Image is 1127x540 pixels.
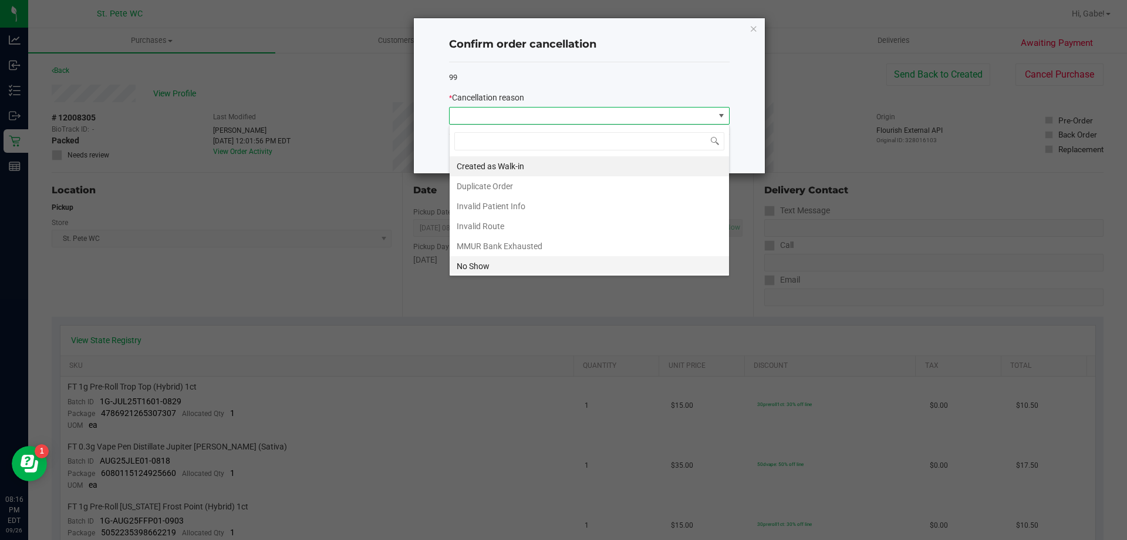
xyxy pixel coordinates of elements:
span: 99 [449,73,457,82]
li: Duplicate Order [450,176,729,196]
li: Created as Walk-in [450,156,729,176]
h4: Confirm order cancellation [449,37,730,52]
span: Cancellation reason [452,93,524,102]
li: No Show [450,256,729,276]
li: Invalid Patient Info [450,196,729,216]
li: MMUR Bank Exhausted [450,236,729,256]
li: Invalid Route [450,216,729,236]
iframe: Resource center unread badge [35,444,49,458]
button: Close [750,21,758,35]
iframe: Resource center [12,446,47,481]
